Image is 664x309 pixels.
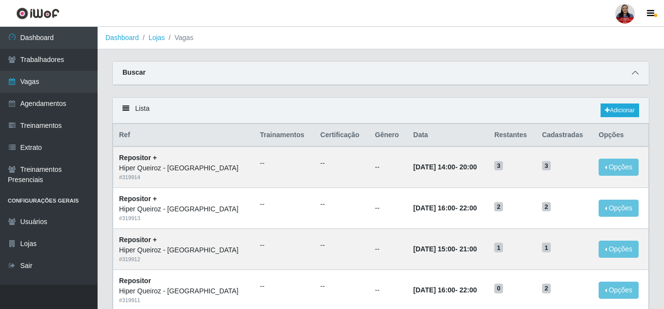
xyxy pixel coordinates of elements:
[119,277,151,285] strong: Repositor
[119,286,248,296] div: Hiper Queiroz - [GEOGRAPHIC_DATA]
[254,124,315,147] th: Trainamentos
[119,204,248,214] div: Hiper Queiroz - [GEOGRAPHIC_DATA]
[460,286,477,294] time: 22:00
[413,163,455,171] time: [DATE] 14:00
[599,200,639,217] button: Opções
[260,199,309,209] ul: --
[321,158,363,168] ul: --
[542,284,551,293] span: 2
[119,245,248,255] div: Hiper Queiroz - [GEOGRAPHIC_DATA]
[119,214,248,223] div: # 319913
[16,7,60,20] img: CoreUI Logo
[119,296,248,305] div: # 319911
[413,245,455,253] time: [DATE] 15:00
[413,204,455,212] time: [DATE] 16:00
[105,34,139,41] a: Dashboard
[369,124,408,147] th: Gênero
[369,228,408,269] td: --
[260,158,309,168] ul: --
[413,286,455,294] time: [DATE] 16:00
[119,163,248,173] div: Hiper Queiroz - [GEOGRAPHIC_DATA]
[542,161,551,171] span: 3
[413,245,477,253] strong: -
[321,240,363,250] ul: --
[494,202,503,212] span: 2
[315,124,369,147] th: Certificação
[413,163,477,171] strong: -
[119,173,248,182] div: # 319914
[494,284,503,293] span: 0
[494,161,503,171] span: 3
[460,163,477,171] time: 20:00
[599,282,639,299] button: Opções
[260,240,309,250] ul: --
[321,199,363,209] ul: --
[542,243,551,252] span: 1
[119,236,157,244] strong: Repositor +
[413,286,477,294] strong: -
[148,34,164,41] a: Lojas
[494,243,503,252] span: 1
[113,98,649,124] div: Lista
[536,124,593,147] th: Cadastradas
[369,188,408,229] td: --
[601,103,639,117] a: Adicionar
[460,204,477,212] time: 22:00
[599,241,639,258] button: Opções
[122,68,145,76] strong: Buscar
[260,281,309,291] ul: --
[488,124,536,147] th: Restantes
[98,27,664,49] nav: breadcrumb
[119,195,157,203] strong: Repositor +
[119,154,157,162] strong: Repositor +
[113,124,254,147] th: Ref
[599,159,639,176] button: Opções
[460,245,477,253] time: 21:00
[593,124,648,147] th: Opções
[413,204,477,212] strong: -
[119,255,248,264] div: # 319912
[321,281,363,291] ul: --
[407,124,488,147] th: Data
[369,146,408,187] td: --
[165,33,194,43] li: Vagas
[542,202,551,212] span: 2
